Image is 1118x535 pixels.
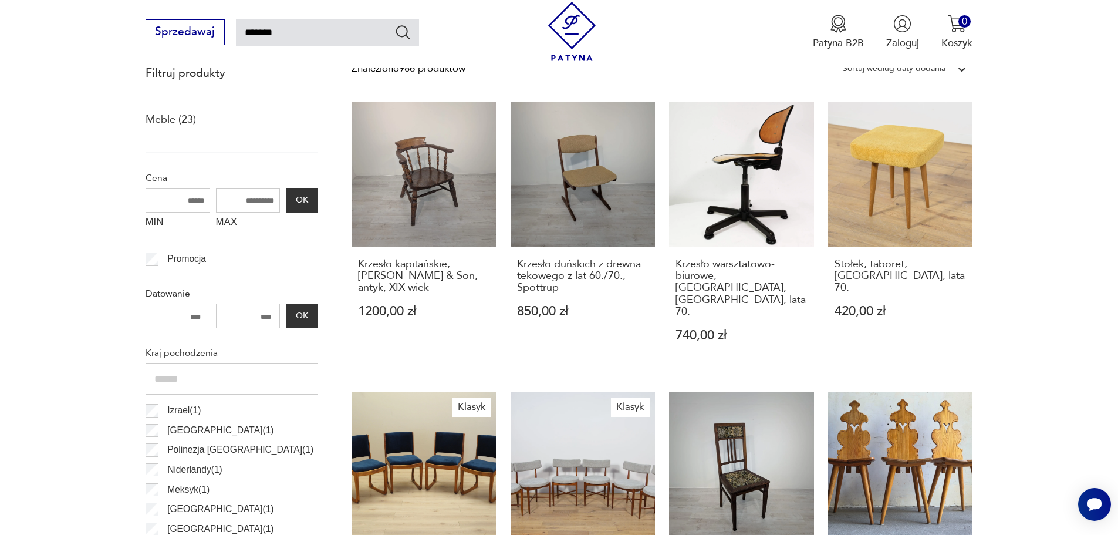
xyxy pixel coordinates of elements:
[941,15,972,50] button: 0Koszyk
[835,258,967,294] h3: Stołek, taboret, [GEOGRAPHIC_DATA], lata 70.
[511,102,656,369] a: Krzesło duńskich z drewna tekowego z lat 60./70., SpottrupKrzesło duńskich z drewna tekowego z la...
[517,305,649,318] p: 850,00 zł
[813,36,864,50] p: Patyna B2B
[1078,488,1111,521] iframe: Smartsupp widget button
[843,61,945,76] div: Sortuj według daty dodania
[941,36,972,50] p: Koszyk
[958,15,971,28] div: 0
[146,66,318,81] p: Filtruj produkty
[216,213,281,235] label: MAX
[358,305,490,318] p: 1200,00 zł
[352,61,465,76] div: Znaleziono 986 produktów
[286,304,318,328] button: OK
[675,258,808,318] h3: Krzesło warsztatowo- biurowe, [GEOGRAPHIC_DATA], [GEOGRAPHIC_DATA], lata 70.
[286,188,318,213] button: OK
[146,213,210,235] label: MIN
[813,15,864,50] a: Ikona medaluPatyna B2B
[146,19,225,45] button: Sprzedawaj
[167,482,210,497] p: Meksyk ( 1 )
[358,258,490,294] h3: Krzesło kapitańskie, [PERSON_NAME] & Son, antyk, XIX wiek
[893,15,911,33] img: Ikonka użytkownika
[146,345,318,361] p: Kraj pochodzenia
[886,36,919,50] p: Zaloguj
[146,28,225,38] a: Sprzedawaj
[146,110,196,130] a: Meble (23)
[394,23,411,41] button: Szukaj
[167,423,273,438] p: [GEOGRAPHIC_DATA] ( 1 )
[167,403,201,418] p: Izrael ( 1 )
[675,329,808,342] p: 740,00 zł
[167,462,222,477] p: Niderlandy ( 1 )
[167,442,313,457] p: Polinezja [GEOGRAPHIC_DATA] ( 1 )
[835,305,967,318] p: 420,00 zł
[517,258,649,294] h3: Krzesło duńskich z drewna tekowego z lat 60./70., Spottrup
[146,170,318,186] p: Cena
[813,15,864,50] button: Patyna B2B
[669,102,814,369] a: Krzesło warsztatowo- biurowe, Sedus, Niemcy, lata 70.Krzesło warsztatowo- biurowe, [GEOGRAPHIC_DA...
[352,102,496,369] a: Krzesło kapitańskie, J. Eliott & Son, antyk, XIX wiekKrzesło kapitańskie, [PERSON_NAME] & Son, an...
[542,2,602,61] img: Patyna - sklep z meblami i dekoracjami vintage
[167,251,206,267] p: Promocja
[829,15,847,33] img: Ikona medalu
[828,102,973,369] a: Stołek, taboret, Polska, lata 70.Stołek, taboret, [GEOGRAPHIC_DATA], lata 70.420,00 zł
[886,15,919,50] button: Zaloguj
[167,502,273,517] p: [GEOGRAPHIC_DATA] ( 1 )
[948,15,966,33] img: Ikona koszyka
[146,286,318,301] p: Datowanie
